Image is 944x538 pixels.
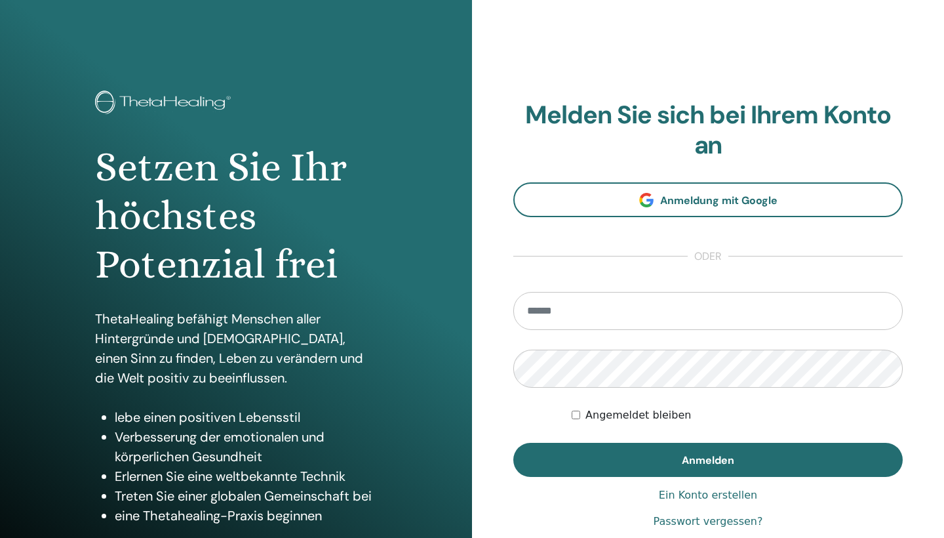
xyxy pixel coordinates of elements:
[572,407,903,423] div: Keep me authenticated indefinitely or until I manually logout
[95,309,377,388] p: ThetaHealing befähigt Menschen aller Hintergründe und [DEMOGRAPHIC_DATA], einen Sinn zu finden, L...
[115,506,377,526] li: eine Thetahealing-Praxis beginnen
[115,466,377,486] li: Erlernen Sie eine weltbekannte Technik
[585,407,691,423] label: Angemeldet bleiben
[115,407,377,427] li: lebe einen positiven Lebensstil
[95,143,377,289] h1: Setzen Sie Ihr höchstes Potenzial frei
[513,182,903,217] a: Anmeldung mit Google
[513,100,903,160] h2: Melden Sie sich bei Ihrem Konto an
[659,487,757,503] a: Ein Konto erstellen
[660,194,777,207] span: Anmeldung mit Google
[682,453,734,467] span: Anmelden
[688,249,728,264] span: oder
[513,443,903,477] button: Anmelden
[115,427,377,466] li: Verbesserung der emotionalen und körperlichen Gesundheit
[115,486,377,506] li: Treten Sie einer globalen Gemeinschaft bei
[654,514,763,529] a: Passwort vergessen?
